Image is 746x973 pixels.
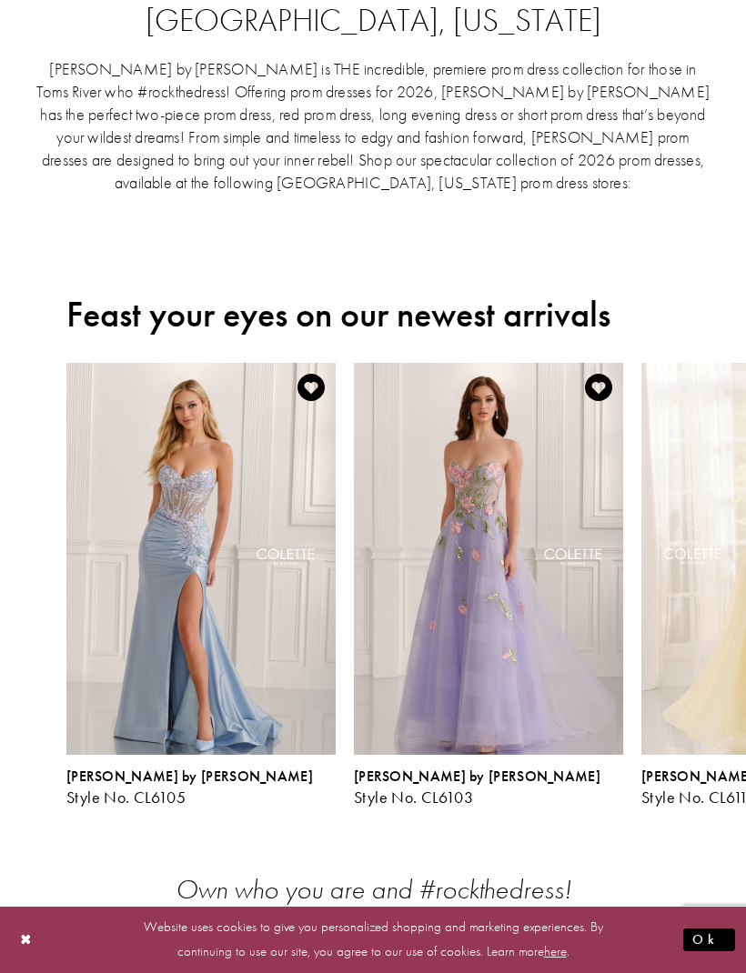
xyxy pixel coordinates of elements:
em: Own who you are and #rockthedress! [176,872,571,907]
a: here [544,942,567,960]
div: Colette by Daphne Style No. CL6105 [66,768,336,807]
p: [PERSON_NAME] by [PERSON_NAME] is THE incredible, premiere prom dress collection for those in Tom... [32,57,714,194]
span: [PERSON_NAME] by [PERSON_NAME] [354,767,600,786]
a: Add to Wishlist [580,368,618,406]
div: Colette by Daphne Style No. CL6105 [57,354,345,816]
div: Colette by Daphne Style No. CL6103 [345,354,632,816]
h2: Feast your eyes on our newest arrivals [66,294,680,336]
button: Close Dialog [11,924,42,956]
span: Style No. CL6105 [66,787,186,807]
div: Colette by Daphne Style No. CL6103 [354,768,623,807]
a: Visit Colette by Daphne Style No. CL6105 Page [66,363,336,755]
span: Style No. CL6103 [354,787,473,807]
a: Visit Colette by Daphne Style No. CL6103 Page [354,363,623,755]
p: Website uses cookies to give you personalized shopping and marketing experiences. By continuing t... [131,915,615,964]
span: [PERSON_NAME] by [PERSON_NAME] [66,767,313,786]
a: Add to Wishlist [292,368,330,406]
h2: Shop our newest prom dresses, available at the following boutiques: [55,905,691,965]
button: Submit Dialog [683,928,735,951]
